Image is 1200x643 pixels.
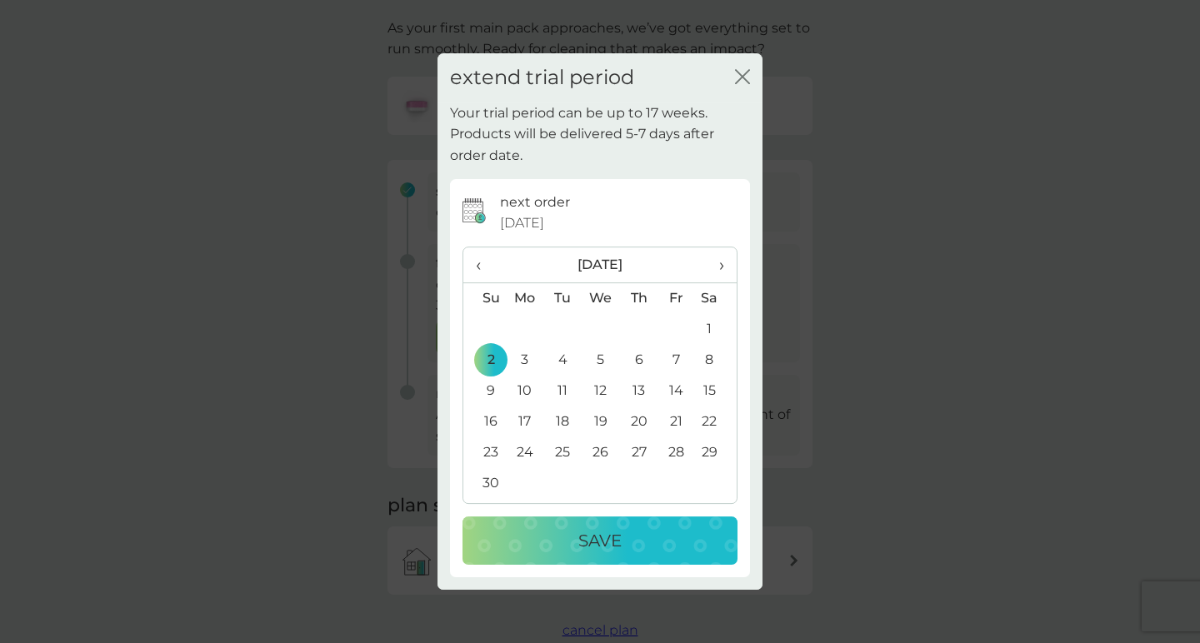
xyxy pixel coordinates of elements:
[476,247,493,282] span: ‹
[463,345,506,376] td: 2
[582,345,620,376] td: 5
[544,345,582,376] td: 4
[695,282,737,314] th: Sa
[620,282,657,314] th: Th
[506,282,544,314] th: Mo
[695,376,737,406] td: 15
[657,406,695,437] td: 21
[506,376,544,406] td: 10
[582,282,620,314] th: We
[463,376,506,406] td: 9
[463,468,506,499] td: 30
[735,69,750,87] button: close
[657,376,695,406] td: 14
[620,437,657,468] td: 27
[657,282,695,314] th: Fr
[506,406,544,437] td: 17
[582,406,620,437] td: 19
[582,437,620,468] td: 26
[544,437,582,468] td: 25
[500,212,544,234] span: [DATE]
[544,406,582,437] td: 18
[506,247,695,283] th: [DATE]
[695,437,737,468] td: 29
[695,345,737,376] td: 8
[463,282,506,314] th: Su
[500,192,570,213] p: next order
[620,406,657,437] td: 20
[707,247,724,282] span: ›
[620,345,657,376] td: 6
[657,437,695,468] td: 28
[462,516,737,565] button: Save
[450,102,750,167] p: Your trial period can be up to 17 weeks. Products will be delivered 5-7 days after order date.
[695,314,737,345] td: 1
[695,406,737,437] td: 22
[582,376,620,406] td: 12
[463,437,506,468] td: 23
[620,376,657,406] td: 13
[463,406,506,437] td: 16
[450,66,634,90] h2: extend trial period
[578,527,622,554] p: Save
[544,376,582,406] td: 11
[506,345,544,376] td: 3
[544,282,582,314] th: Tu
[657,345,695,376] td: 7
[506,437,544,468] td: 24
